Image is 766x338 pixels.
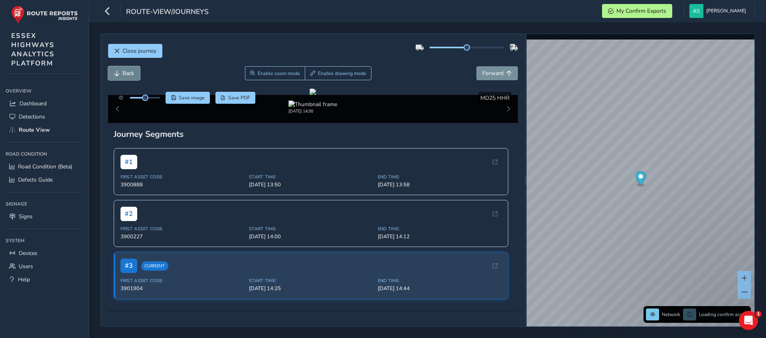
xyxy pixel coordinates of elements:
span: End Time: [378,174,502,180]
span: # 3 [120,259,137,273]
button: Close journey [108,44,162,58]
span: MD25 HHR [480,94,509,102]
span: Defects Guide [18,176,53,184]
span: Road Condition (Beta) [18,163,72,170]
span: My Confirm Exports [616,7,666,15]
span: Current [141,261,168,271]
span: End Time: [378,278,502,284]
span: 3900888 [120,181,245,188]
span: [DATE] 14:25 [249,285,373,292]
div: Overview [6,85,83,97]
span: [DATE] 14:44 [378,285,502,292]
button: Zoom [245,66,305,80]
span: Signs [19,213,33,220]
span: [DATE] 13:58 [378,181,502,188]
span: End Time: [378,226,502,232]
span: First Asset Code: [120,278,245,284]
button: Back [108,66,140,80]
button: Save [166,92,210,104]
span: [DATE] 14:12 [378,233,502,240]
span: Enable drawing mode [318,70,366,77]
span: Enable zoom mode [258,70,300,77]
a: Signs [6,210,83,223]
button: Forward [476,66,518,80]
div: [DATE] 14:30 [288,108,337,114]
span: Dashboard [20,100,47,107]
button: [PERSON_NAME] [689,4,749,18]
span: Start Time: [249,174,373,180]
span: Loading confirm assets [699,311,748,318]
span: Back [122,69,134,77]
span: [PERSON_NAME] [706,4,746,18]
a: Route View [6,123,83,136]
img: diamond-layout [689,4,703,18]
img: Thumbnail frame [288,101,337,108]
span: ESSEX HIGHWAYS ANALYTICS PLATFORM [11,31,55,68]
span: Users [19,263,33,270]
div: Map marker [635,171,646,188]
img: rr logo [11,6,78,24]
a: Help [6,273,83,286]
a: Road Condition (Beta) [6,160,83,173]
a: Users [6,260,83,273]
button: My Confirm Exports [602,4,672,18]
button: Draw [305,66,371,80]
a: Dashboard [6,97,83,110]
iframe: Intercom live chat [739,311,758,330]
div: System [6,235,83,247]
div: Journey Segments [114,128,513,140]
span: 3901904 [120,285,245,292]
a: Detections [6,110,83,123]
span: Save PDF [228,95,250,101]
span: Forward [482,69,503,77]
button: PDF [215,92,256,104]
span: Close journey [122,47,156,55]
span: # 1 [120,155,137,169]
span: Detections [19,113,45,121]
div: Road Condition [6,148,83,160]
span: Devices [19,249,38,257]
span: route-view/journeys [126,7,209,18]
a: Defects Guide [6,173,83,186]
div: Signage [6,198,83,210]
a: Devices [6,247,83,260]
span: 3900227 [120,233,245,240]
span: Start Time: [249,226,373,232]
span: # 2 [120,207,137,221]
span: First Asset Code: [120,174,245,180]
span: Start Time: [249,278,373,284]
span: Save image [179,95,205,101]
span: Help [18,276,30,283]
span: [DATE] 13:50 [249,181,373,188]
span: 1 [755,311,762,317]
span: [DATE] 14:00 [249,233,373,240]
span: First Asset Code: [120,226,245,232]
span: Route View [19,126,50,134]
span: Network [662,311,680,318]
